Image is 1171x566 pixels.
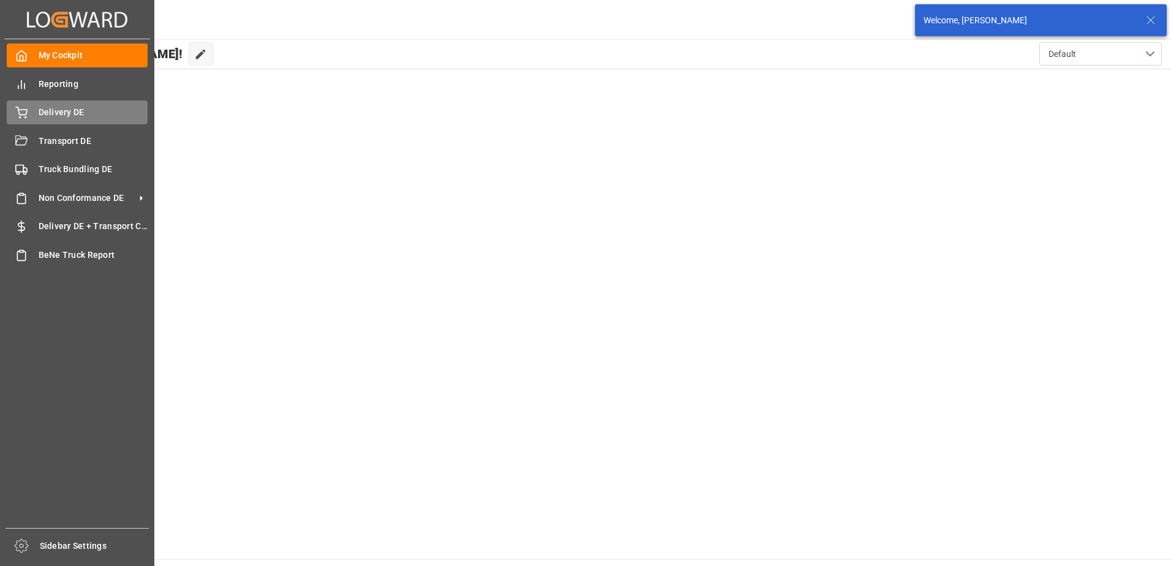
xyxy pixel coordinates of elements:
span: Default [1049,48,1076,61]
a: My Cockpit [7,43,148,67]
span: Hello [PERSON_NAME]! [51,42,183,66]
span: Delivery DE + Transport Cost [39,220,148,233]
a: Transport DE [7,129,148,153]
a: Reporting [7,72,148,96]
a: Delivery DE + Transport Cost [7,214,148,238]
div: Welcome, [PERSON_NAME] [924,14,1134,27]
span: Non Conformance DE [39,192,135,205]
span: Reporting [39,78,148,91]
button: open menu [1039,42,1162,66]
span: My Cockpit [39,49,148,62]
span: Truck Bundling DE [39,163,148,176]
span: Delivery DE [39,106,148,119]
a: BeNe Truck Report [7,243,148,266]
span: Sidebar Settings [40,540,149,553]
span: BeNe Truck Report [39,249,148,262]
span: Transport DE [39,135,148,148]
a: Delivery DE [7,100,148,124]
a: Truck Bundling DE [7,157,148,181]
